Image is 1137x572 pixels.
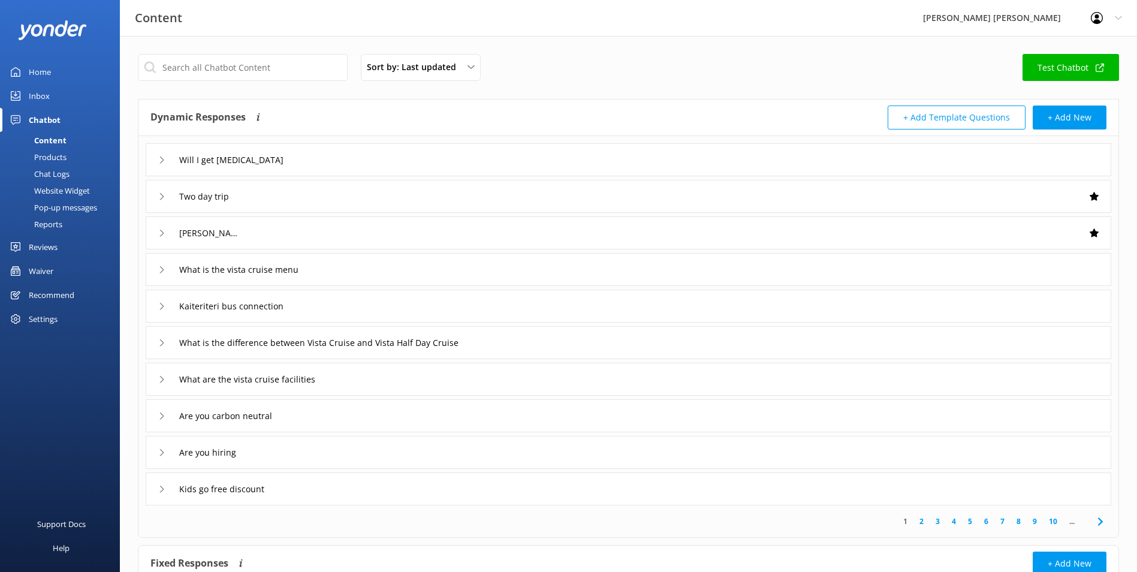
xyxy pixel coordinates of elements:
[29,84,50,108] div: Inbox
[53,536,70,560] div: Help
[29,283,74,307] div: Recommend
[138,54,348,81] input: Search all Chatbot Content
[367,61,463,74] span: Sort by: Last updated
[994,516,1011,527] a: 7
[7,149,120,165] a: Products
[7,149,67,165] div: Products
[135,8,182,28] h3: Content
[930,516,946,527] a: 3
[37,512,86,536] div: Support Docs
[7,132,120,149] a: Content
[1043,516,1063,527] a: 10
[18,20,87,40] img: yonder-white-logo.png
[29,60,51,84] div: Home
[888,106,1026,130] button: + Add Template Questions
[1027,516,1043,527] a: 9
[7,199,120,216] a: Pop-up messages
[1011,516,1027,527] a: 8
[7,216,120,233] a: Reports
[7,165,70,182] div: Chat Logs
[29,235,58,259] div: Reviews
[978,516,994,527] a: 6
[962,516,978,527] a: 5
[7,182,90,199] div: Website Widget
[1033,106,1106,130] button: + Add New
[7,216,62,233] div: Reports
[29,259,53,283] div: Waiver
[29,307,58,331] div: Settings
[897,516,913,527] a: 1
[7,132,67,149] div: Content
[29,108,61,132] div: Chatbot
[1023,54,1119,81] a: Test Chatbot
[1063,516,1081,527] span: ...
[913,516,930,527] a: 2
[7,182,120,199] a: Website Widget
[7,199,97,216] div: Pop-up messages
[946,516,962,527] a: 4
[7,165,120,182] a: Chat Logs
[150,106,246,130] h4: Dynamic Responses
